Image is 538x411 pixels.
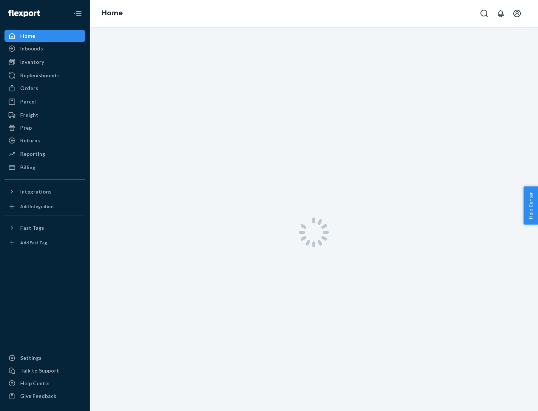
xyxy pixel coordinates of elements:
div: Inventory [20,58,44,66]
button: Give Feedback [4,390,85,402]
div: Parcel [20,98,36,105]
a: Talk to Support [4,365,85,377]
button: Open notifications [493,6,508,21]
a: Freight [4,109,85,121]
a: Replenishments [4,69,85,81]
a: Reporting [4,148,85,160]
div: Returns [20,137,40,144]
a: Home [102,9,123,17]
div: Replenishments [20,72,60,79]
div: Settings [20,354,41,362]
a: Orders [4,82,85,94]
div: Home [20,32,35,40]
div: Help Center [20,380,50,387]
a: Help Center [4,377,85,389]
div: Fast Tags [20,224,44,232]
div: Freight [20,111,38,119]
button: Open Search Box [477,6,492,21]
a: Inbounds [4,43,85,55]
div: Billing [20,164,35,171]
a: Returns [4,135,85,146]
a: Prep [4,122,85,134]
div: Talk to Support [20,367,59,374]
div: Add Fast Tag [20,240,47,246]
button: Fast Tags [4,222,85,234]
div: Reporting [20,150,45,158]
button: Help Center [523,186,538,225]
a: Billing [4,161,85,173]
div: Inbounds [20,45,43,52]
div: Integrations [20,188,52,195]
div: Orders [20,84,38,92]
button: Integrations [4,186,85,198]
button: Close Navigation [70,6,85,21]
img: Flexport logo [8,10,40,17]
ol: breadcrumbs [96,3,129,24]
div: Add Integration [20,203,53,210]
a: Inventory [4,56,85,68]
div: Give Feedback [20,392,56,400]
a: Add Integration [4,201,85,213]
a: Home [4,30,85,42]
a: Parcel [4,96,85,108]
div: Prep [20,124,32,132]
a: Settings [4,352,85,364]
a: Add Fast Tag [4,237,85,249]
button: Open account menu [510,6,525,21]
